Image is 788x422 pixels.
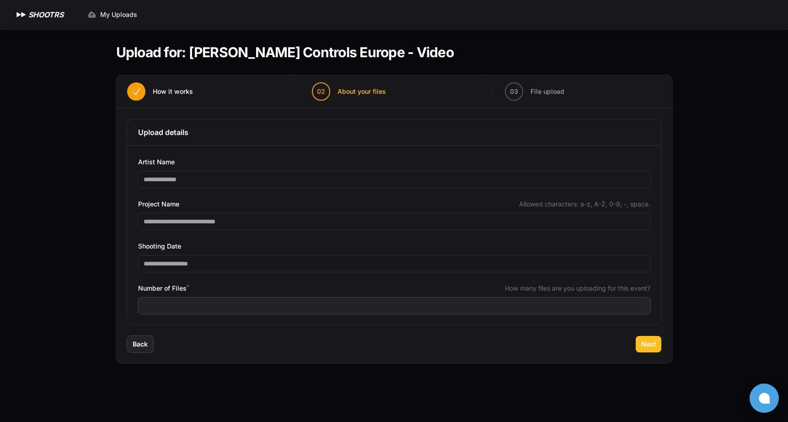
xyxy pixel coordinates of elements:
[82,6,143,23] a: My Uploads
[116,75,204,108] button: How it works
[28,9,64,20] h1: SHOOTRS
[138,157,175,168] span: Artist Name
[317,87,325,96] span: 02
[510,87,518,96] span: 03
[153,87,193,96] span: How it works
[641,340,656,349] span: Next
[301,75,397,108] button: 02 About your files
[138,199,179,210] span: Project Name
[138,241,181,252] span: Shooting Date
[116,44,454,60] h1: Upload for: [PERSON_NAME] Controls Europe - Video
[750,384,779,413] button: Open chat window
[133,340,148,349] span: Back
[338,87,386,96] span: About your files
[138,127,650,138] h3: Upload details
[127,336,153,352] button: Back
[531,87,564,96] span: File upload
[494,75,575,108] button: 03 File upload
[15,9,64,20] a: SHOOTRS SHOOTRS
[100,10,137,19] span: My Uploads
[15,9,28,20] img: SHOOTRS
[505,284,650,293] span: How many files are you uploading for this event?
[519,200,650,209] span: Allowed characters: a-z, A-Z, 0-9, -, space.
[636,336,661,352] button: Next
[138,283,189,294] span: Number of Files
